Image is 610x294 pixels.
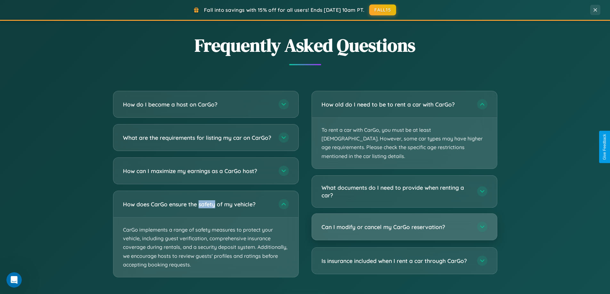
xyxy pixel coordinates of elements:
[113,33,497,58] h2: Frequently Asked Questions
[321,184,471,199] h3: What documents do I need to provide when renting a car?
[123,167,272,175] h3: How can I maximize my earnings as a CarGo host?
[113,218,298,277] p: CarGo implements a range of safety measures to protect your vehicle, including guest verification...
[204,7,364,13] span: Fall into savings with 15% off for all users! Ends [DATE] 10am PT.
[602,134,607,160] div: Give Feedback
[123,100,272,108] h3: How do I become a host on CarGo?
[321,100,471,108] h3: How old do I need to be to rent a car with CarGo?
[369,4,396,15] button: FALL15
[321,223,471,231] h3: Can I modify or cancel my CarGo reservation?
[123,200,272,208] h3: How does CarGo ensure the safety of my vehicle?
[6,272,22,288] iframe: Intercom live chat
[321,257,471,265] h3: Is insurance included when I rent a car through CarGo?
[312,118,497,169] p: To rent a car with CarGo, you must be at least [DEMOGRAPHIC_DATA]. However, some car types may ha...
[123,134,272,142] h3: What are the requirements for listing my car on CarGo?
